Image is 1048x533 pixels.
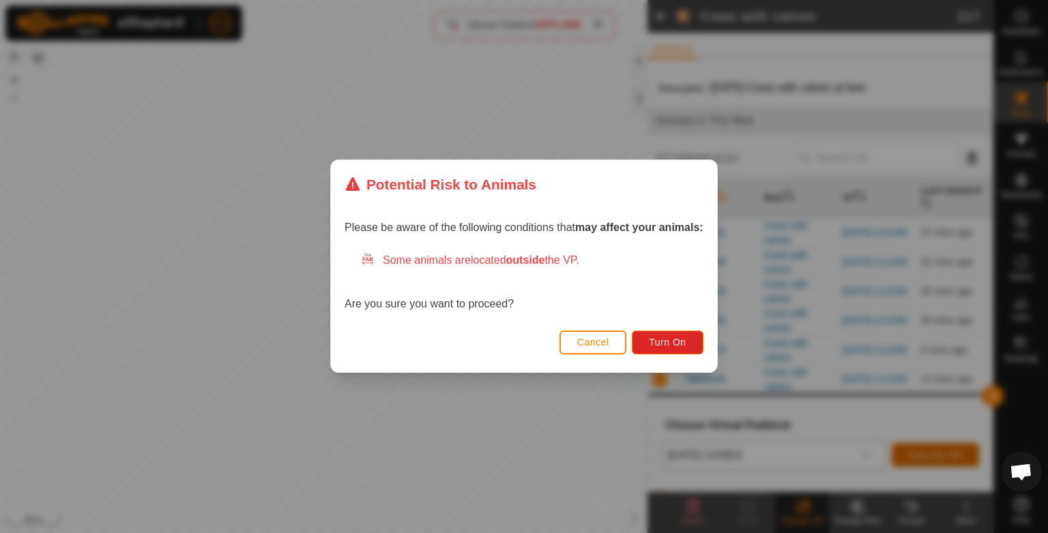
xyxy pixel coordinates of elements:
[471,255,579,266] span: located the VP.
[345,174,536,195] div: Potential Risk to Animals
[1001,451,1042,492] div: Open chat
[345,253,703,313] div: Are you sure you want to proceed?
[361,253,703,269] div: Some animals are
[650,337,686,348] span: Turn On
[345,222,703,234] span: Please be aware of the following conditions that
[575,222,703,234] strong: may affect your animals:
[632,331,703,354] button: Turn On
[559,331,627,354] button: Cancel
[577,337,609,348] span: Cancel
[506,255,545,266] strong: outside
